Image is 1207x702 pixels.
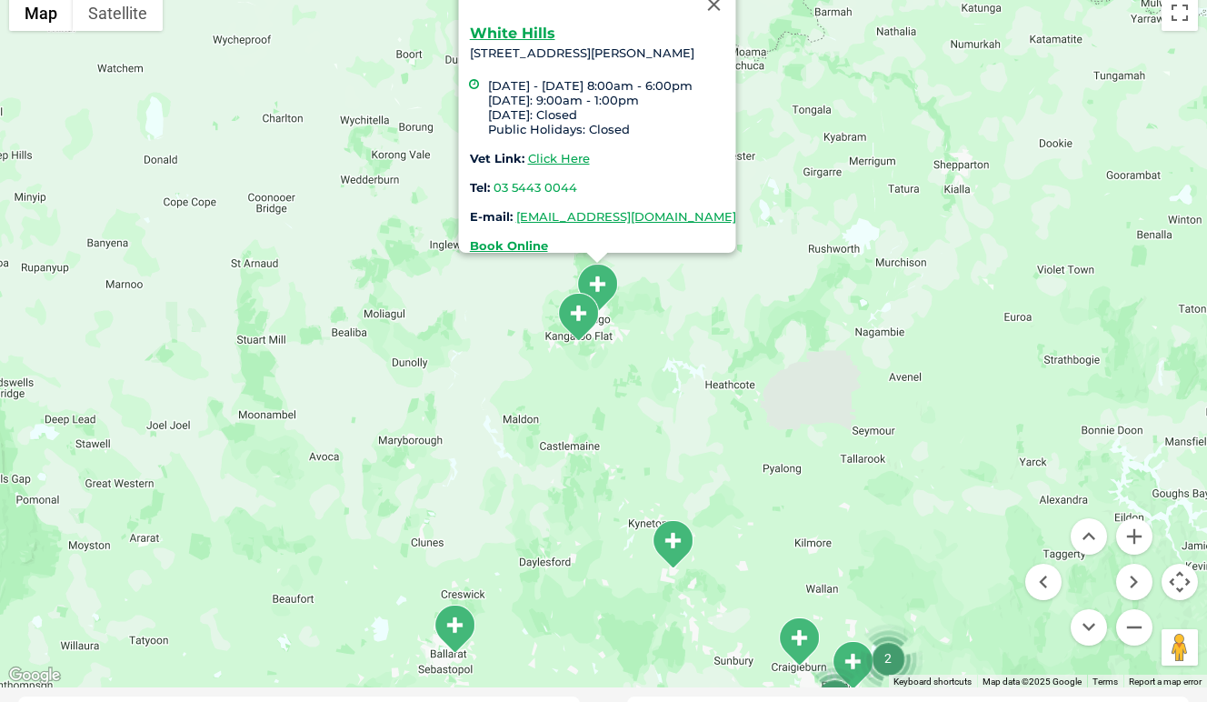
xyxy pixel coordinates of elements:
[1116,518,1152,555] button: Zoom in
[1116,609,1152,646] button: Zoom out
[853,624,923,693] div: 2
[650,519,695,569] div: Macedon Ranges
[1129,677,1202,687] a: Report a map error
[528,151,590,165] a: Click Here
[555,292,601,342] div: Kangaroo Flat
[470,180,490,195] strong: Tel:
[893,676,972,688] button: Keyboard shortcuts
[470,209,513,224] strong: E-mail:
[1162,629,1198,666] button: Drag Pegman onto the map to open Street View
[776,617,822,667] div: Craigieburn
[470,26,736,253] div: [STREET_ADDRESS][PERSON_NAME]
[516,209,736,224] a: [EMAIL_ADDRESS][DOMAIN_NAME]
[470,25,555,42] a: White Hills
[494,180,577,195] a: 03 5443 0044
[432,604,477,654] div: Ballarat
[488,78,736,136] li: [DATE] - [DATE] 8:00am - 6:00pm [DATE]: 9:00am - 1:00pm [DATE]: Closed Public Holidays: Closed
[470,238,548,253] a: Book Online
[574,263,620,313] div: White Hills
[1025,564,1062,600] button: Move left
[1092,677,1118,687] a: Terms (opens in new tab)
[1071,609,1107,646] button: Move down
[830,640,875,690] div: South Morang
[983,677,1082,687] span: Map data ©2025 Google
[470,151,524,165] strong: Vet Link:
[5,664,65,687] img: Google
[1071,518,1107,555] button: Move up
[1162,564,1198,600] button: Map camera controls
[1116,564,1152,600] button: Move right
[5,664,65,687] a: Click to see this area on Google Maps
